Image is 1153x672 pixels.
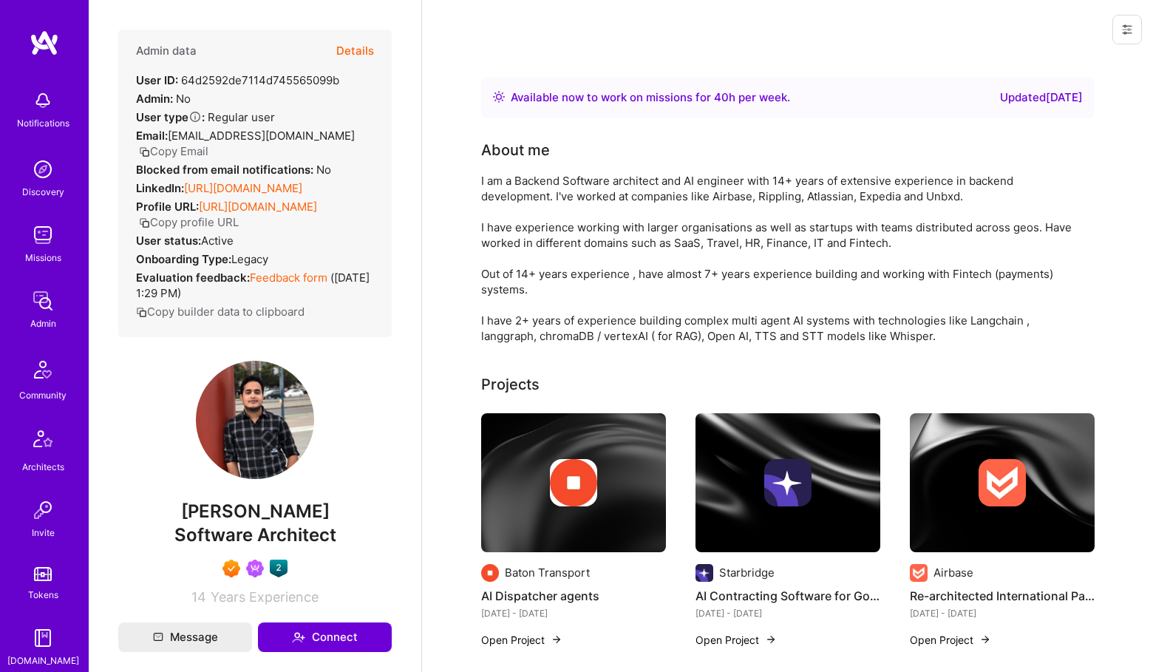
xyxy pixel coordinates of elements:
strong: User status: [136,234,201,248]
button: Open Project [910,632,991,648]
h4: Re-architected International Payments Platform [910,586,1095,605]
div: Updated [DATE] [1000,89,1083,106]
h4: AI Contracting Software for Government Vendors [695,586,880,605]
strong: User type : [136,110,205,124]
img: discovery [28,155,58,184]
img: Community [25,352,61,387]
button: Open Project [481,632,562,648]
img: arrow-right [551,634,562,645]
span: 40 [714,90,729,104]
div: [DATE] - [DATE] [910,605,1095,621]
span: [EMAIL_ADDRESS][DOMAIN_NAME] [168,129,355,143]
div: Missions [25,250,61,265]
strong: Blocked from email notifications: [136,163,316,177]
i: icon Copy [136,307,147,318]
strong: Profile URL: [136,200,199,214]
img: Company logo [550,459,597,506]
h4: AI Dispatcher agents [481,586,666,605]
div: Projects [481,373,540,396]
span: legacy [231,252,268,266]
div: Admin [30,316,56,331]
button: Copy Email [139,143,208,159]
button: Copy builder data to clipboard [136,304,305,319]
div: 64d2592de7114d745565099b [136,72,339,88]
div: Notifications [17,115,69,131]
img: admin teamwork [28,286,58,316]
div: I am a Backend Software architect and AI engineer with 14+ years of extensive experience in backe... [481,173,1072,344]
div: [DATE] - [DATE] [695,605,880,621]
span: Software Architect [174,524,336,546]
div: ( [DATE] 1:29 PM ) [136,270,374,301]
img: Availability [493,91,505,103]
div: Invite [32,525,55,540]
strong: User ID: [136,73,178,87]
img: arrow-right [979,634,991,645]
i: icon Mail [153,632,163,642]
div: Regular user [136,109,275,125]
i: icon Copy [139,217,150,228]
div: [DOMAIN_NAME] [7,653,79,668]
strong: Admin: [136,92,173,106]
span: Active [201,234,234,248]
strong: Evaluation feedback: [136,271,250,285]
button: Copy profile URL [139,214,239,230]
button: Connect [258,622,392,652]
button: Details [336,30,374,72]
img: Architects [25,424,61,459]
strong: Email: [136,129,168,143]
img: Been on Mission [246,560,264,577]
span: Years Experience [211,589,319,605]
img: logo [30,30,59,56]
i: icon Copy [139,146,150,157]
img: cover [910,413,1095,552]
div: Airbase [933,565,973,580]
img: teamwork [28,220,58,250]
img: Invite [28,495,58,525]
img: User Avatar [196,361,314,479]
span: [PERSON_NAME] [118,500,392,523]
button: Message [118,622,252,652]
a: Feedback form [250,271,327,285]
img: guide book [28,623,58,653]
div: Tokens [28,587,58,603]
i: Help [188,110,202,123]
div: Baton Transport [505,565,590,580]
img: Company logo [695,564,713,582]
div: No [136,162,331,177]
img: tokens [34,567,52,581]
div: [DATE] - [DATE] [481,605,666,621]
img: arrow-right [765,634,777,645]
i: icon Connect [292,631,305,644]
strong: Onboarding Type: [136,252,231,266]
div: Community [19,387,67,403]
span: 14 [191,589,206,605]
img: bell [28,86,58,115]
div: No [136,91,191,106]
img: cover [695,413,880,552]
div: Starbridge [719,565,775,580]
a: [URL][DOMAIN_NAME] [184,181,302,195]
div: Architects [22,459,64,475]
img: Company logo [910,564,928,582]
img: Company logo [979,459,1026,506]
div: Discovery [22,184,64,200]
img: Company logo [764,459,812,506]
a: [URL][DOMAIN_NAME] [199,200,317,214]
strong: LinkedIn: [136,181,184,195]
img: Company logo [481,564,499,582]
div: Available now to work on missions for h per week . [511,89,790,106]
img: cover [481,413,666,552]
img: Exceptional A.Teamer [222,560,240,577]
h4: Admin data [136,44,197,58]
button: Open Project [695,632,777,648]
div: About me [481,139,550,161]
